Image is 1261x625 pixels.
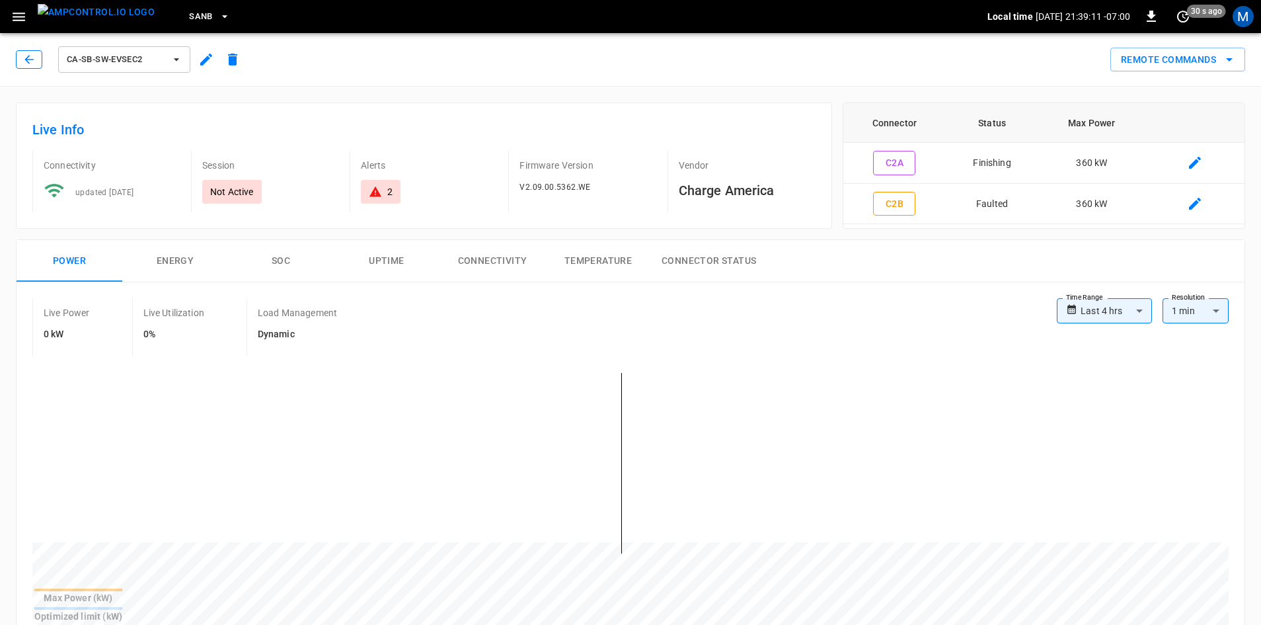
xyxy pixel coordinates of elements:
[44,159,180,172] p: Connectivity
[1163,298,1229,323] div: 1 min
[519,159,656,172] p: Firmware Version
[258,306,337,319] p: Load Management
[38,4,155,21] img: ampcontrol.io logo
[1233,6,1254,27] div: profile-icon
[1038,103,1145,143] th: Max Power
[361,159,498,172] p: Alerts
[228,240,334,282] button: SOC
[1110,48,1245,72] button: Remote Commands
[843,103,1244,224] table: connector table
[58,46,190,73] button: ca-sb-sw-evseC2
[873,192,915,216] button: C2B
[202,159,339,172] p: Session
[439,240,545,282] button: Connectivity
[334,240,439,282] button: Uptime
[44,327,90,342] h6: 0 kW
[679,159,816,172] p: Vendor
[44,306,90,319] p: Live Power
[189,9,213,24] span: SanB
[1187,5,1226,18] span: 30 s ago
[1036,10,1130,23] p: [DATE] 21:39:11 -07:00
[67,52,165,67] span: ca-sb-sw-evseC2
[184,4,235,30] button: SanB
[873,151,915,175] button: C2A
[1066,292,1103,303] label: Time Range
[122,240,228,282] button: Energy
[946,184,1038,225] td: Faulted
[1081,298,1152,323] div: Last 4 hrs
[210,185,254,198] p: Not Active
[17,240,122,282] button: Power
[519,183,590,192] span: V2.09.00.5362.WE
[946,143,1038,184] td: Finishing
[32,119,816,140] h6: Live Info
[143,306,204,319] p: Live Utilization
[387,185,393,198] div: 2
[1172,6,1194,27] button: set refresh interval
[651,240,767,282] button: Connector Status
[1110,48,1245,72] div: remote commands options
[1038,184,1145,225] td: 360 kW
[1172,292,1205,303] label: Resolution
[987,10,1033,23] p: Local time
[143,327,204,342] h6: 0%
[258,327,337,342] h6: Dynamic
[75,188,134,197] span: updated [DATE]
[545,240,651,282] button: Temperature
[946,103,1038,143] th: Status
[843,103,946,143] th: Connector
[1038,143,1145,184] td: 360 kW
[679,180,816,201] h6: Charge America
